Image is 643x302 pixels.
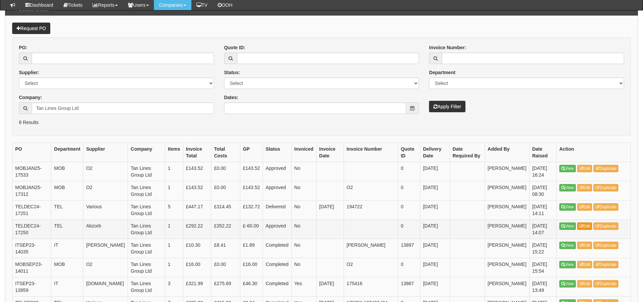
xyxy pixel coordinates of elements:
td: £143.52 [240,181,263,200]
a: Duplicate [593,261,618,268]
td: 3 [165,277,183,296]
td: £16.00 [240,258,263,277]
a: Edit [577,280,592,288]
td: Yes [291,277,316,296]
td: Completed [263,239,292,258]
a: View [559,242,576,249]
td: [DATE] [420,277,450,296]
td: Tan Lines Group Ltd [128,277,165,296]
td: [DATE] [420,239,450,258]
td: £447.17 [183,200,211,219]
td: £132.72 [240,200,263,219]
button: Apply Filter [429,101,465,112]
td: [PERSON_NAME] [485,239,529,258]
th: Department [51,143,83,162]
td: 1 [165,239,183,258]
td: Approved [263,181,292,200]
th: Action [557,143,631,162]
a: View [559,203,576,211]
td: [DATE] [420,162,450,181]
td: TEL [51,200,83,219]
td: MOB [51,258,83,277]
label: Supplier: [19,69,39,76]
th: Supplier [83,143,128,162]
a: Duplicate [593,165,618,172]
td: [DATE] [420,219,450,239]
td: [PERSON_NAME] [485,181,529,200]
a: Edit [577,184,592,191]
td: £16.00 [183,258,211,277]
td: 13867 [398,277,420,296]
th: Company [128,143,165,162]
th: Delivery Date [420,143,450,162]
td: IT [51,239,83,258]
td: [DATE] [420,258,450,277]
td: O2 [83,162,128,181]
td: [DATE] [316,277,344,296]
a: View [559,280,576,288]
td: Completed [263,277,292,296]
td: [DATE] [420,181,450,200]
th: Date Raised [529,143,556,162]
td: 0 [398,162,420,181]
td: [PERSON_NAME] [344,239,398,258]
td: No [291,181,316,200]
td: Tan Lines Group Ltd [128,200,165,219]
td: Tan Lines Group Ltd [128,219,165,239]
td: £143.52 [240,162,263,181]
th: Items [165,143,183,162]
a: View [559,261,576,268]
td: IT [51,277,83,296]
td: [PERSON_NAME] [485,258,529,277]
td: [DATE] 15:54 [529,258,556,277]
td: £1.89 [240,239,263,258]
td: £0.00 [211,162,240,181]
label: Quote ID: [224,44,245,51]
td: [DATE] 08:30 [529,181,556,200]
td: TELDEC24-17250 [12,219,51,239]
td: £-60.00 [240,219,263,239]
td: £8.41 [211,239,240,258]
td: [DATE] 13:49 [529,277,556,296]
th: Invoice Date [316,143,344,162]
td: [DATE] 16:24 [529,162,556,181]
td: Tan Lines Group Ltd [128,181,165,200]
td: MOBSEP23-14011 [12,258,51,277]
td: 1 [165,162,183,181]
td: MOBJAN25-17533 [12,162,51,181]
a: Edit [577,222,592,230]
td: £143.52 [183,162,211,181]
td: No [291,239,316,258]
th: Invoiced [291,143,316,162]
th: Invoice Number [344,143,398,162]
td: £275.69 [211,277,240,296]
a: View [559,184,576,191]
label: Company: [19,94,42,101]
a: Request PO [12,23,50,34]
td: TELDEC24-17251 [12,200,51,219]
td: [PERSON_NAME] [485,219,529,239]
th: Date Required By [450,143,485,162]
td: Tan Lines Group Ltd [128,239,165,258]
td: O2 [83,258,128,277]
a: Duplicate [593,280,618,288]
td: £292.22 [183,219,211,239]
td: £314.45 [211,200,240,219]
td: £0.00 [211,181,240,200]
td: MOBJAN25-17312 [12,181,51,200]
th: Added By [485,143,529,162]
td: ITSEP23-13959 [12,277,51,296]
td: £10.30 [183,239,211,258]
a: Duplicate [593,203,618,211]
td: No [291,200,316,219]
a: View [559,222,576,230]
a: Duplicate [593,222,618,230]
td: 0 [398,258,420,277]
td: £0.00 [211,258,240,277]
td: 13897 [398,239,420,258]
td: [DATE] 14:07 [529,219,556,239]
td: 0 [398,181,420,200]
td: Abzorb [83,219,128,239]
a: Duplicate [593,184,618,191]
td: 1 [165,258,183,277]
